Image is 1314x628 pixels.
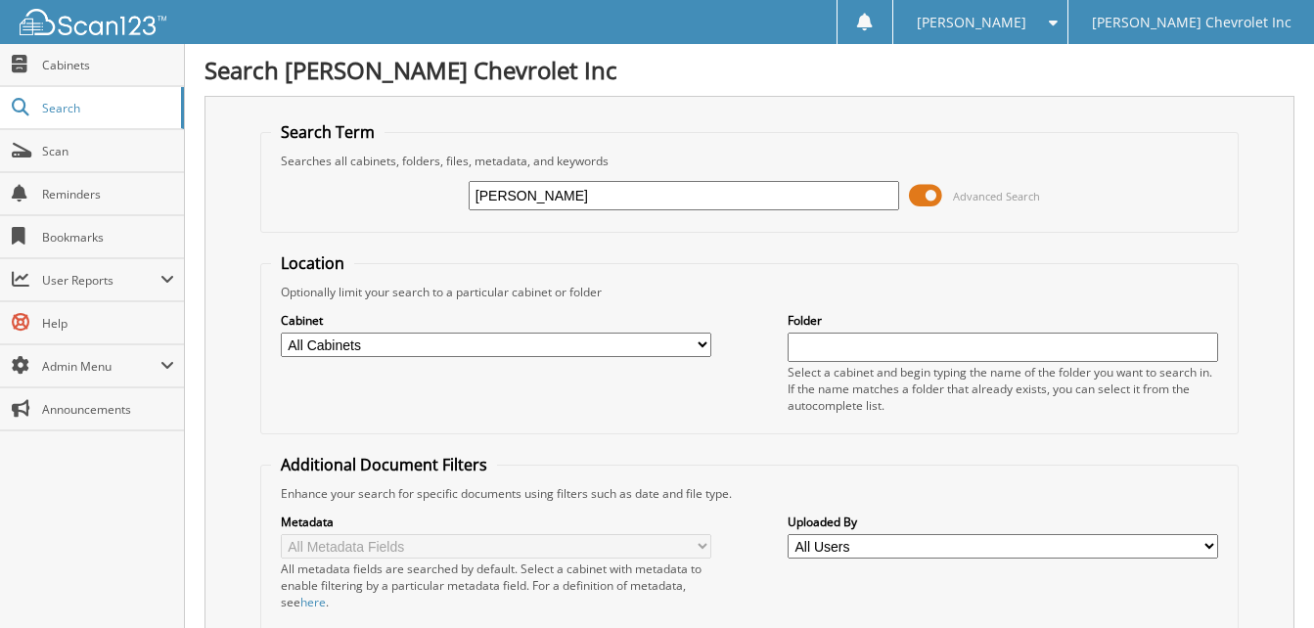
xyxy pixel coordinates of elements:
[1216,534,1314,628] iframe: Chat Widget
[42,272,160,289] span: User Reports
[788,514,1218,530] label: Uploaded By
[42,143,174,159] span: Scan
[1092,17,1291,28] span: [PERSON_NAME] Chevrolet Inc
[271,153,1229,169] div: Searches all cabinets, folders, files, metadata, and keywords
[271,454,497,475] legend: Additional Document Filters
[271,121,385,143] legend: Search Term
[953,189,1040,203] span: Advanced Search
[42,315,174,332] span: Help
[42,100,171,116] span: Search
[42,186,174,202] span: Reminders
[271,252,354,274] legend: Location
[917,17,1026,28] span: [PERSON_NAME]
[42,229,174,246] span: Bookmarks
[204,54,1294,86] h1: Search [PERSON_NAME] Chevrolet Inc
[788,364,1218,414] div: Select a cabinet and begin typing the name of the folder you want to search in. If the name match...
[281,312,711,329] label: Cabinet
[42,358,160,375] span: Admin Menu
[788,312,1218,329] label: Folder
[20,9,166,35] img: scan123-logo-white.svg
[271,284,1229,300] div: Optionally limit your search to a particular cabinet or folder
[271,485,1229,502] div: Enhance your search for specific documents using filters such as date and file type.
[281,514,711,530] label: Metadata
[42,57,174,73] span: Cabinets
[42,401,174,418] span: Announcements
[300,594,326,610] a: here
[281,561,711,610] div: All metadata fields are searched by default. Select a cabinet with metadata to enable filtering b...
